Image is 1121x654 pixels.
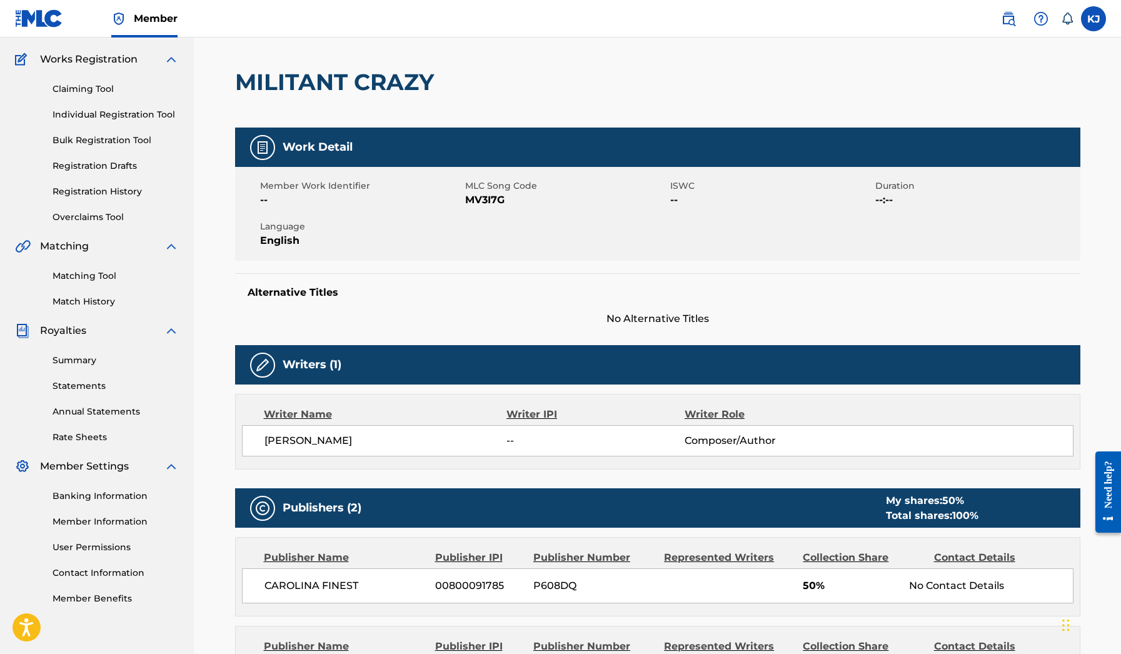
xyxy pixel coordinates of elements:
[670,179,872,193] span: ISWC
[685,407,847,422] div: Writer Role
[886,493,978,508] div: My shares:
[264,578,426,593] span: CAROLINA FINEST
[875,179,1077,193] span: Duration
[53,566,179,580] a: Contact Information
[53,431,179,444] a: Rate Sheets
[803,639,924,654] div: Collection Share
[53,211,179,224] a: Overclaims Tool
[909,578,1072,593] div: No Contact Details
[533,550,655,565] div: Publisher Number
[435,639,524,654] div: Publisher IPI
[15,323,30,338] img: Royalties
[803,550,924,565] div: Collection Share
[40,323,86,338] span: Royalties
[996,6,1021,31] a: Public Search
[40,239,89,254] span: Matching
[235,311,1080,326] span: No Alternative Titles
[53,354,179,367] a: Summary
[506,433,684,448] span: --
[53,269,179,283] a: Matching Tool
[952,510,978,521] span: 100 %
[15,239,31,254] img: Matching
[260,220,462,233] span: Language
[283,140,353,154] h5: Work Detail
[875,193,1077,208] span: --:--
[934,639,1055,654] div: Contact Details
[264,407,507,422] div: Writer Name
[1033,11,1048,26] img: help
[533,578,655,593] span: P608DQ
[664,550,793,565] div: Represented Writers
[283,358,341,372] h5: Writers (1)
[134,11,178,26] span: Member
[264,550,426,565] div: Publisher Name
[53,405,179,418] a: Annual Statements
[53,159,179,173] a: Registration Drafts
[255,358,270,373] img: Writers
[53,108,179,121] a: Individual Registration Tool
[1061,13,1073,25] div: Notifications
[803,578,900,593] span: 50%
[40,52,138,67] span: Works Registration
[53,380,179,393] a: Statements
[670,193,872,208] span: --
[260,193,462,208] span: --
[53,134,179,147] a: Bulk Registration Tool
[1058,594,1121,654] iframe: Chat Widget
[533,639,655,654] div: Publisher Number
[53,592,179,605] a: Member Benefits
[1081,6,1106,31] div: User Menu
[164,459,179,474] img: expand
[264,639,426,654] div: Publisher Name
[1001,11,1016,26] img: search
[164,52,179,67] img: expand
[283,501,361,515] h5: Publishers (2)
[685,433,847,448] span: Composer/Author
[435,550,524,565] div: Publisher IPI
[934,550,1055,565] div: Contact Details
[53,295,179,308] a: Match History
[248,286,1068,299] h5: Alternative Titles
[264,433,507,448] span: [PERSON_NAME]
[15,459,30,474] img: Member Settings
[260,233,462,248] span: English
[53,490,179,503] a: Banking Information
[53,185,179,198] a: Registration History
[53,515,179,528] a: Member Information
[164,323,179,338] img: expand
[255,501,270,516] img: Publishers
[53,83,179,96] a: Claiming Tool
[255,140,270,155] img: Work Detail
[664,639,793,654] div: Represented Writers
[260,179,462,193] span: Member Work Identifier
[235,68,440,96] h2: MILITANT CRAZY
[506,407,685,422] div: Writer IPI
[465,193,667,208] span: MV3I7G
[465,179,667,193] span: MLC Song Code
[15,9,63,28] img: MLC Logo
[53,541,179,554] a: User Permissions
[435,578,524,593] span: 00800091785
[164,239,179,254] img: expand
[942,495,964,506] span: 50 %
[40,459,129,474] span: Member Settings
[1086,440,1121,543] iframe: Resource Center
[15,52,31,67] img: Works Registration
[886,508,978,523] div: Total shares:
[1028,6,1053,31] div: Help
[111,11,126,26] img: Top Rightsholder
[1062,606,1070,644] div: Drag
